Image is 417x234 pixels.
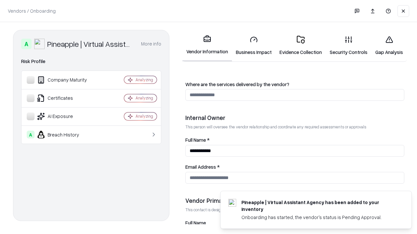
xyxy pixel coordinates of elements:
label: Full Name [185,220,404,225]
a: Evidence Collection [276,31,326,61]
div: Analyzing [136,95,153,101]
button: More info [141,38,161,50]
div: Onboarding has started, the vendor's status is Pending Approval. [241,214,396,221]
div: Risk Profile [21,58,161,65]
p: Vendors / Onboarding [8,7,56,14]
label: Email Address * [185,164,404,169]
div: AI Exposure [27,112,105,120]
div: Breach History [27,131,105,138]
a: Vendor Information [182,30,232,61]
label: Where are the services delivered by the vendor? [185,82,404,87]
div: A [27,131,35,138]
label: Full Name * [185,137,404,142]
div: Analyzing [136,77,153,83]
div: Internal Owner [185,114,404,122]
div: Pineapple | Virtual Assistant Agency has been added to your inventory [241,199,396,213]
div: Certificates [27,94,105,102]
div: Vendor Primary Contact [185,197,404,204]
img: Pineapple | Virtual Assistant Agency [34,39,45,49]
a: Gap Analysis [371,31,407,61]
div: Company Maturity [27,76,105,84]
img: trypineapple.com [228,199,236,207]
p: This contact is designated to receive the assessment request from Shift [185,207,404,213]
a: Security Controls [326,31,371,61]
div: Pineapple | Virtual Assistant Agency [47,39,133,49]
a: Business Impact [232,31,276,61]
p: This person will oversee the vendor relationship and coordinate any required assessments or appro... [185,124,404,130]
div: A [21,39,32,49]
div: Analyzing [136,113,153,119]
